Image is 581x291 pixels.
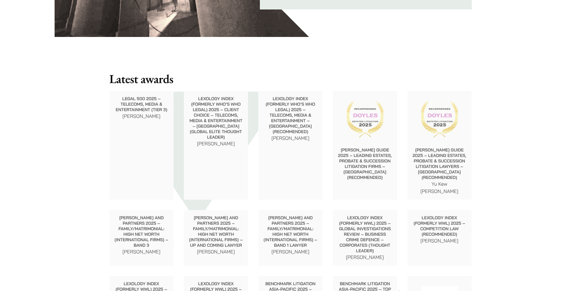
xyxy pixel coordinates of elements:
[114,215,169,248] p: [PERSON_NAME] and Partners 2025 – Family/Matrimonial: High Net Worth (International Firms) – Band 3
[412,180,467,195] p: Yu Kew [PERSON_NAME]
[263,215,318,248] p: [PERSON_NAME] and Partners 2025 – Family/Matrimonial: High Net Worth (International Firms) – Band...
[263,248,318,255] p: [PERSON_NAME]
[412,215,467,237] p: Lexology Index (formerly WWL) 2025 – Competition Law (Recommended)
[189,140,243,147] p: [PERSON_NAME]
[114,112,169,120] p: [PERSON_NAME]
[263,134,318,142] p: [PERSON_NAME]
[109,71,472,86] h2: Latest awards
[338,215,392,253] p: Lexology Index (formerly WWL) 2025 – Global Investigations Review – Business Crime Defence – Corp...
[114,96,169,112] p: Legal 500 2025 – Telecoms, Media & Entertainment (Tier 3)
[189,215,243,248] p: [PERSON_NAME] and Partners 2025 – Family/Matrimonial: High Net Worth (International Firms) – Up a...
[338,147,392,180] p: [PERSON_NAME] Guide 2025 – Leading Estates, Probate & Succession Litigation Firms – [GEOGRAPHIC_D...
[338,253,392,261] p: [PERSON_NAME]
[189,96,243,140] p: Lexology Index (formerly Who’s Who Legal) 2025 – Client Choice – Telecoms, Media & Entertainment ...
[412,147,467,180] p: [PERSON_NAME] Guide 2025 – Leading Estates, Probate & Succession Litigation Lawyers – [GEOGRAPHIC...
[263,96,318,134] p: Lexology Index (formerly Who’s Who Legal) 2025 – Telecoms, Media & Entertainment – [GEOGRAPHIC_DA...
[114,248,169,255] p: [PERSON_NAME]
[412,237,467,244] p: [PERSON_NAME]
[189,248,243,255] p: [PERSON_NAME]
